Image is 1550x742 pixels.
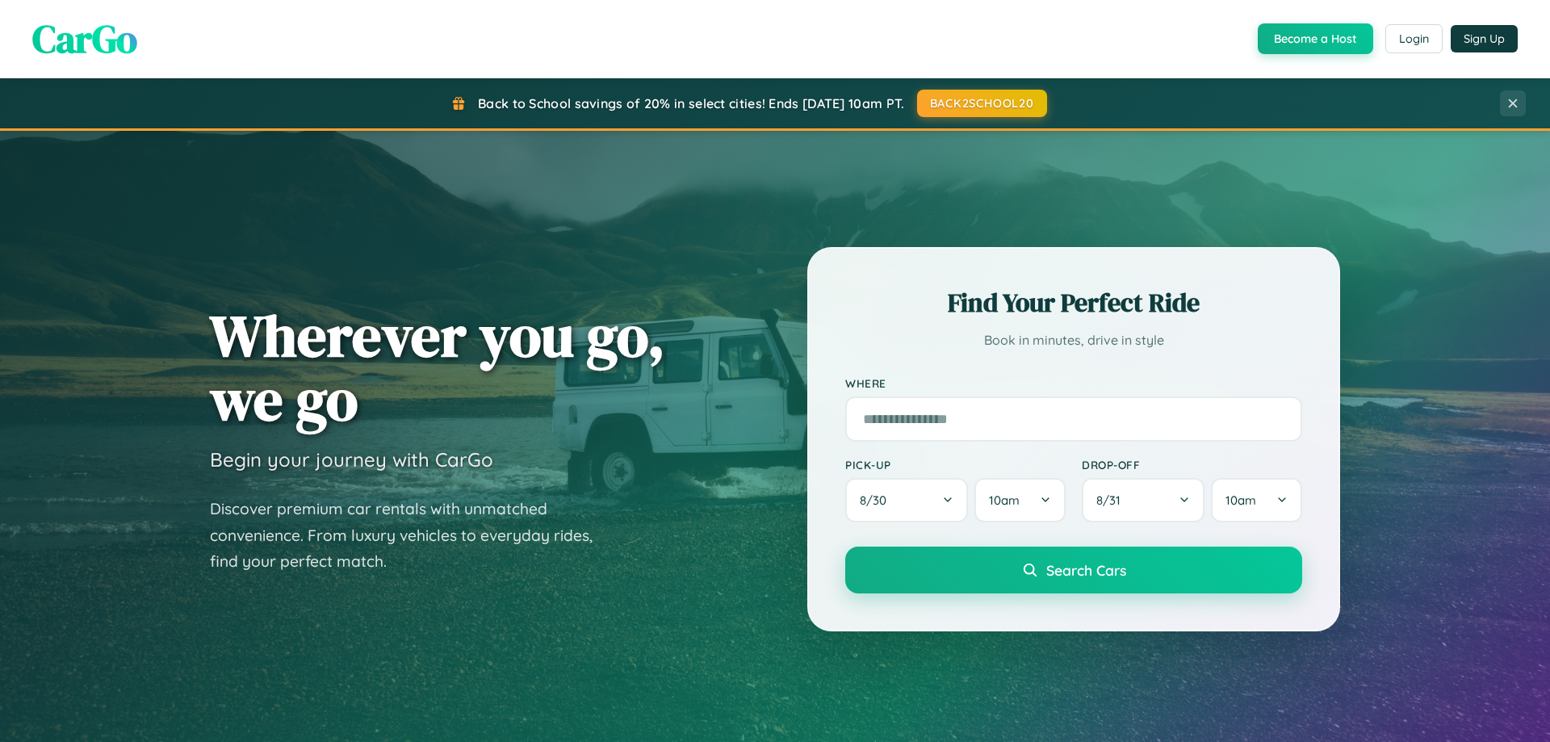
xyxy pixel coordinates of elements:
label: Drop-off [1082,458,1302,472]
span: 8 / 30 [860,493,894,508]
label: Where [845,376,1302,390]
span: Search Cars [1046,561,1126,579]
span: Back to School savings of 20% in select cities! Ends [DATE] 10am PT. [478,95,904,111]
h3: Begin your journey with CarGo [210,447,493,472]
h2: Find Your Perfect Ride [845,285,1302,321]
button: 8/31 [1082,478,1204,522]
span: 8 / 31 [1096,493,1129,508]
span: 10am [989,493,1020,508]
p: Discover premium car rentals with unmatched convenience. From luxury vehicles to everyday rides, ... [210,496,614,575]
button: 10am [1211,478,1302,522]
h1: Wherever you go, we go [210,304,665,431]
span: 10am [1225,493,1256,508]
button: Search Cars [845,547,1302,593]
button: Sign Up [1451,25,1518,52]
p: Book in minutes, drive in style [845,329,1302,352]
button: BACK2SCHOOL20 [917,90,1047,117]
button: 10am [974,478,1066,522]
button: Login [1385,24,1443,53]
label: Pick-up [845,458,1066,472]
button: 8/30 [845,478,968,522]
span: CarGo [32,12,137,65]
button: Become a Host [1258,23,1373,54]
